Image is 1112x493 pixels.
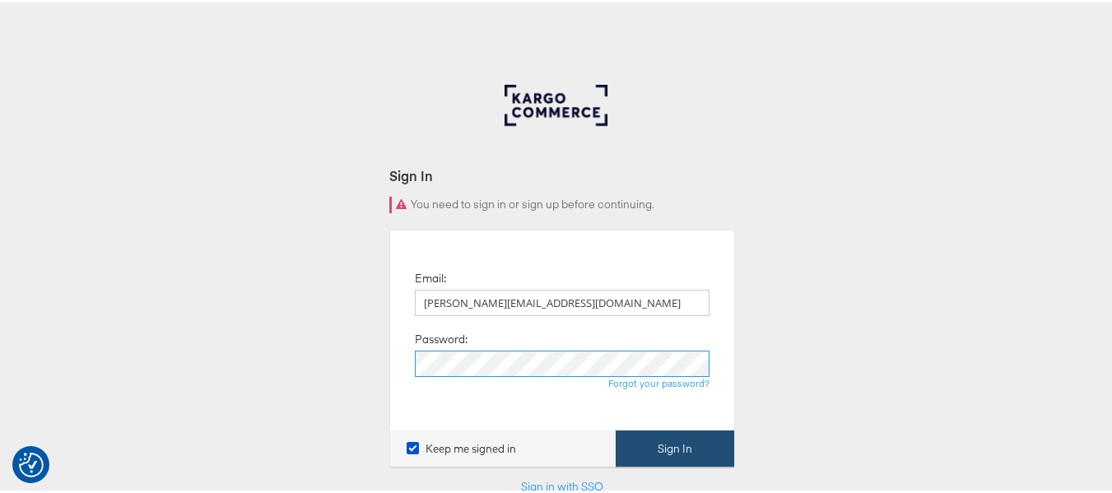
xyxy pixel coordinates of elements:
img: Revisit consent button [19,450,44,475]
button: Consent Preferences [19,450,44,475]
label: Email: [415,268,446,284]
div: You need to sign in or sign up before continuing. [389,194,735,211]
button: Sign In [616,428,734,465]
a: Sign in with SSO [521,477,603,491]
input: Email [415,287,710,314]
label: Keep me signed in [407,439,516,454]
a: Forgot your password? [608,374,710,387]
label: Password: [415,329,468,345]
div: Sign In [389,164,735,183]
